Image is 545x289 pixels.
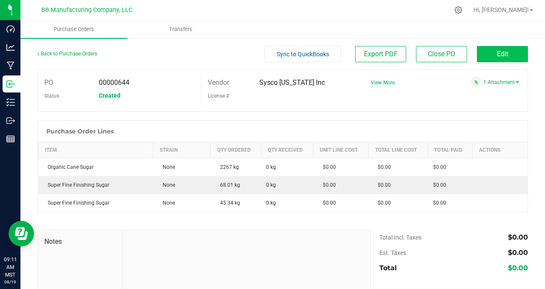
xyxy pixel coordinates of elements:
th: Item [38,142,153,158]
label: Vendor [208,76,229,89]
span: 00000644 [99,78,129,87]
span: 45.34 kg [216,200,240,206]
span: Total Incl. Taxes [379,234,422,241]
th: Qty Received [261,142,313,158]
span: 2267 kg [216,164,239,170]
span: $0.00 [508,233,528,241]
button: Sync to QuickBooks [264,46,341,62]
th: Strain [153,142,211,158]
button: Export PDF [355,46,406,62]
p: 08/19 [4,279,17,285]
span: Created [99,92,120,99]
a: Transfers [127,20,234,38]
button: Close PO [416,46,467,62]
span: 0 kg [266,181,276,189]
span: $0.00 [318,200,336,206]
span: Transfers [158,26,204,33]
a: 1 Attachment [483,79,519,85]
inline-svg: Analytics [6,43,15,52]
inline-svg: Inbound [6,80,15,88]
a: Back to Purchase Orders [37,51,97,57]
span: Close PO [428,50,455,58]
span: $0.00 [318,164,336,170]
span: 0 kg [266,163,276,171]
span: Notes [44,237,116,247]
inline-svg: Manufacturing [6,61,15,70]
span: None [158,182,175,188]
div: Manage settings [453,6,464,14]
span: Total [379,264,397,272]
span: Purchase Orders [42,26,106,33]
a: Purchase Orders [20,20,127,38]
th: Unit Line Cost [313,142,369,158]
th: Total Line Cost [368,142,427,158]
span: BB Manufacturing Company, LLC [41,6,132,14]
inline-svg: Reports [6,135,15,143]
span: None [158,164,175,170]
td: $0.00 [428,176,473,194]
label: PO [44,76,53,89]
button: Edit [477,46,528,62]
div: Organic Cane Sugar [43,163,148,171]
th: Qty Ordered [211,142,261,158]
span: Hi, [PERSON_NAME]! [473,6,529,13]
span: Sync to QuickBooks [277,51,329,58]
h1: Purchase Order Lines [46,128,114,135]
a: View More [371,80,395,86]
label: License # [208,90,229,102]
inline-svg: Dashboard [6,25,15,33]
div: Super Fine Finishing Sugar [43,199,148,207]
span: Sysco [US_STATE] Inc [259,78,325,87]
span: $0.00 [318,182,336,188]
span: $0.00 [373,164,391,170]
label: Status [44,90,59,102]
inline-svg: Outbound [6,116,15,125]
inline-svg: Inventory [6,98,15,107]
th: Total Paid [428,142,473,158]
td: $0.00 [428,158,473,176]
div: Super Fine Finishing Sugar [43,181,148,189]
iframe: Resource center [9,221,34,246]
span: None [158,200,175,206]
span: $0.00 [373,182,391,188]
span: Attach a document [470,76,482,88]
td: $0.00 [428,194,473,212]
span: $0.00 [508,264,528,272]
p: 09:11 AM MST [4,256,17,279]
span: 0 kg [266,199,276,207]
span: $0.00 [508,249,528,257]
th: Actions [472,142,528,158]
span: Export PDF [364,50,398,58]
span: Est. Taxes [379,249,406,256]
span: Edit [497,50,508,58]
span: 68.01 kg [216,182,240,188]
span: $0.00 [373,200,391,206]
